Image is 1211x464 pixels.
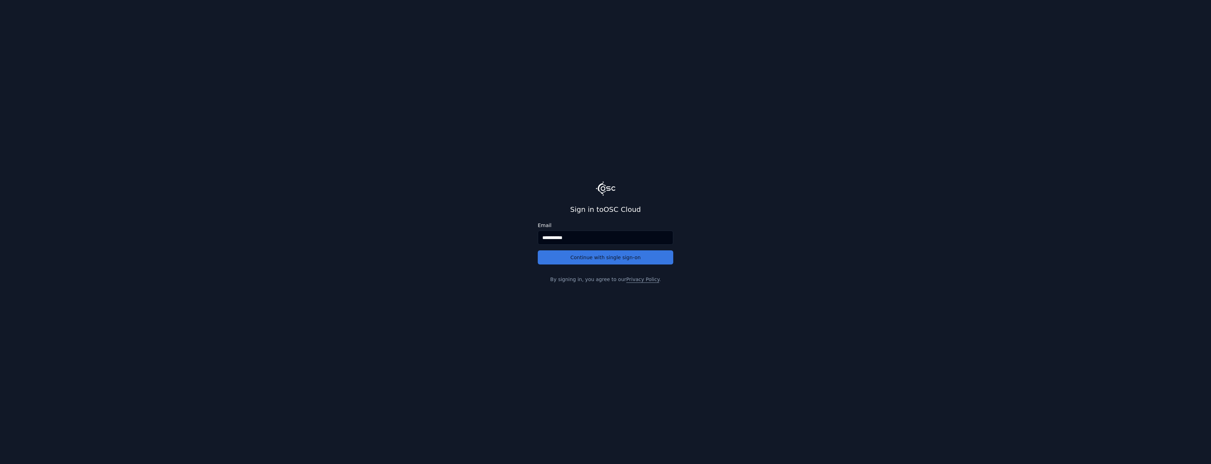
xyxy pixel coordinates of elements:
p: By signing in, you agree to our . [538,276,673,283]
h2: Sign in to OSC Cloud [538,204,673,214]
img: Logo [596,181,615,196]
a: Privacy Policy [626,276,659,282]
label: Email [538,223,673,228]
button: Continue with single sign-on [538,250,673,264]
